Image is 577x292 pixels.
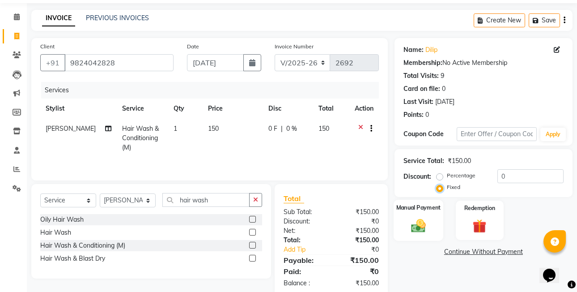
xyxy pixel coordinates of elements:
div: Paid: [277,266,331,277]
span: 1 [174,125,177,133]
div: Total: [277,236,331,245]
div: [DATE] [435,97,454,107]
div: Card on file: [403,84,440,94]
div: Services [41,82,386,99]
th: Price [203,99,263,119]
div: Name: [403,45,424,55]
label: Invoice Number [275,43,314,51]
input: Search or Scan [162,193,250,207]
div: Membership: [403,58,442,68]
span: | [281,124,283,133]
div: Points: [403,110,424,120]
span: 0 F [268,124,277,133]
div: ₹150.00 [331,226,385,236]
th: Total [313,99,349,119]
label: Percentage [447,172,475,180]
label: Date [187,43,199,51]
span: Total [284,194,304,203]
label: Redemption [464,204,495,212]
div: 0 [442,84,445,94]
label: Fixed [447,183,460,191]
input: Enter Offer / Coupon Code [457,127,537,141]
a: Continue Without Payment [396,247,571,257]
div: Discount: [277,217,331,226]
div: Discount: [403,172,431,181]
div: ₹0 [331,217,385,226]
div: ₹150.00 [331,279,385,288]
div: Hair Wash & Blast Dry [40,254,105,263]
input: Search by Name/Mobile/Email/Code [64,54,174,71]
div: Payable: [277,255,331,266]
div: Last Visit: [403,97,433,107]
button: +91 [40,54,65,71]
button: Apply [540,128,566,141]
div: Total Visits: [403,71,439,81]
a: Add Tip [277,245,340,254]
div: Net: [277,226,331,236]
a: PREVIOUS INVOICES [86,14,149,22]
img: _gift.svg [468,218,491,235]
button: Save [529,13,560,27]
span: [PERSON_NAME] [46,125,96,133]
div: ₹150.00 [448,156,471,166]
div: Hair Wash & Conditioning (M) [40,241,125,250]
div: Balance : [277,279,331,288]
span: Hair Wash & Conditioning (M) [122,125,159,151]
div: Hair Wash [40,228,71,237]
th: Disc [263,99,313,119]
a: Dilip [425,45,437,55]
div: ₹150.00 [331,207,385,217]
div: Oily Hair Wash [40,215,84,224]
label: Client [40,43,55,51]
span: 150 [208,125,219,133]
div: Coupon Code [403,129,457,139]
div: Service Total: [403,156,444,166]
div: Sub Total: [277,207,331,217]
div: ₹150.00 [331,236,385,245]
th: Service [117,99,168,119]
label: Manual Payment [396,203,441,212]
div: 9 [441,71,444,81]
th: Stylist [40,99,117,119]
span: 150 [318,125,329,133]
iframe: chat widget [539,256,568,283]
div: ₹0 [340,245,386,254]
div: ₹150.00 [331,255,385,266]
a: INVOICE [42,10,75,26]
div: 0 [425,110,429,120]
div: No Active Membership [403,58,564,68]
img: _cash.svg [407,217,430,234]
div: ₹0 [331,266,385,277]
th: Action [349,99,379,119]
span: 0 % [286,124,297,133]
button: Create New [474,13,525,27]
th: Qty [168,99,203,119]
